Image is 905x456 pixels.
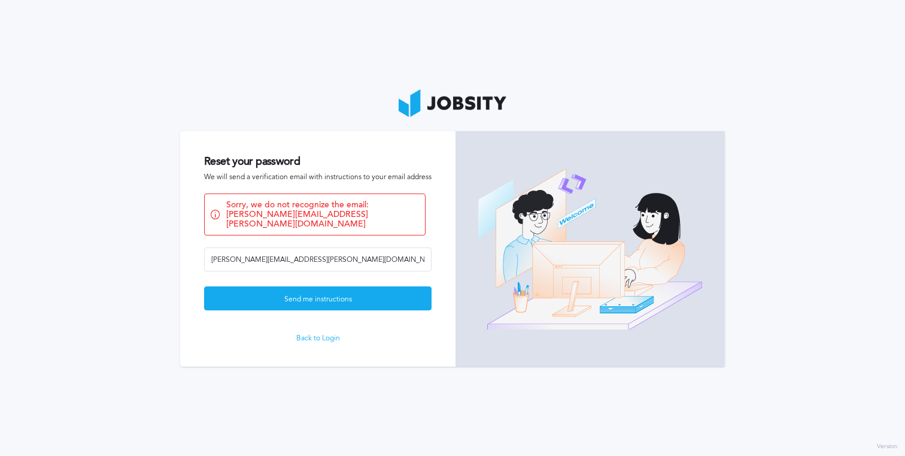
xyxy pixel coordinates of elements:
h2: Reset your password [204,155,432,168]
button: Send me instructions [204,286,432,310]
label: Version: [877,443,899,451]
div: Send me instructions [205,287,431,311]
a: Back to Login [204,334,432,343]
span: We will send a verification email with instructions to your email address [204,173,432,182]
span: Sorry, we do not recognize the email: [PERSON_NAME][EMAIL_ADDRESS][PERSON_NAME][DOMAIN_NAME] [226,200,419,229]
input: Email address [204,247,432,271]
